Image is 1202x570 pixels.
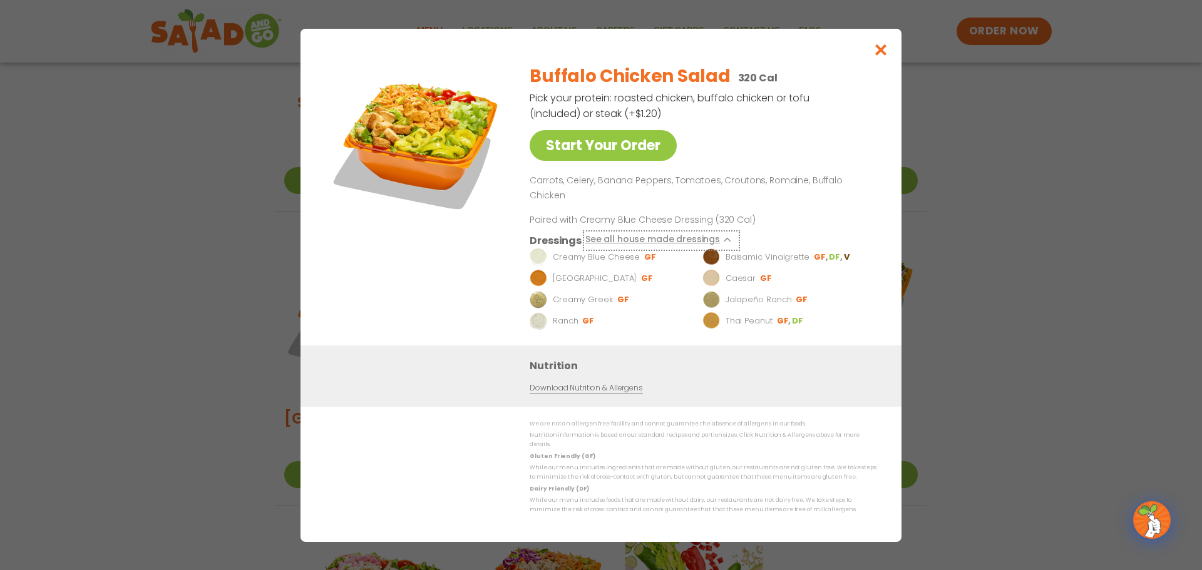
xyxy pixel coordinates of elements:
[553,272,637,284] p: [GEOGRAPHIC_DATA]
[530,357,883,373] h3: Nutrition
[530,484,588,492] strong: Dairy Friendly (DF)
[582,315,595,326] li: GF
[530,382,642,394] a: Download Nutrition & Allergens
[726,314,773,327] p: Thai Peanut
[844,251,851,262] li: V
[530,173,871,203] p: Carrots, Celery, Banana Peppers, Tomatoes, Croutons, Romaine, Buffalo Chicken
[530,90,811,121] p: Pick your protein: roasted chicken, buffalo chicken or tofu (included) or steak (+$1.20)
[738,70,778,86] p: 320 Cal
[530,269,547,287] img: Dressing preview image for BBQ Ranch
[553,250,640,263] p: Creamy Blue Cheese
[553,293,613,305] p: Creamy Greek
[644,251,657,262] li: GF
[1134,502,1169,537] img: wpChatIcon
[530,63,730,89] h2: Buffalo Chicken Salad
[530,430,876,450] p: Nutrition information is based on our standard recipes and portion sizes. Click Nutrition & Aller...
[861,29,902,71] button: Close modal
[530,312,547,329] img: Dressing preview image for Ranch
[702,248,720,265] img: Dressing preview image for Balsamic Vinaigrette
[530,130,677,161] a: Start Your Order
[530,213,761,226] p: Paired with Creamy Blue Cheese Dressing (320 Cal)
[726,293,792,305] p: Jalapeño Ranch
[702,312,720,329] img: Dressing preview image for Thai Peanut
[792,315,804,326] li: DF
[829,251,843,262] li: DF
[726,272,756,284] p: Caesar
[530,496,876,515] p: While our menu includes foods that are made without dairy, our restaurants are not dairy free. We...
[329,54,504,229] img: Featured product photo for Buffalo Chicken Salad
[814,251,829,262] li: GF
[553,314,578,327] p: Ranch
[530,419,876,429] p: We are not an allergen free facility and cannot guarantee the absence of allergens in our foods.
[530,463,876,482] p: While our menu includes ingredients that are made without gluten, our restaurants are not gluten ...
[530,452,595,459] strong: Gluten Friendly (GF)
[760,272,773,283] li: GF
[702,269,720,287] img: Dressing preview image for Caesar
[530,232,582,248] h3: Dressings
[585,232,737,248] button: See all house made dressings
[641,272,654,283] li: GF
[530,248,547,265] img: Dressing preview image for Creamy Blue Cheese
[796,293,809,305] li: GF
[777,315,792,326] li: GF
[617,293,630,305] li: GF
[726,250,809,263] p: Balsamic Vinaigrette
[530,290,547,308] img: Dressing preview image for Creamy Greek
[702,290,720,308] img: Dressing preview image for Jalapeño Ranch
